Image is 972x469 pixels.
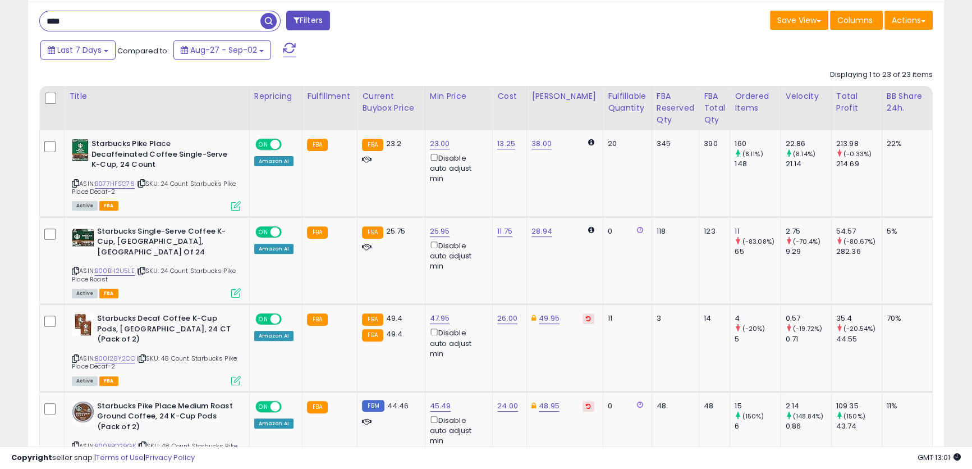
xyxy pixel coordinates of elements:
[735,247,780,257] div: 65
[386,226,406,236] span: 25.75
[497,226,512,237] a: 11.75
[72,201,98,211] span: All listings currently available for purchase on Amazon
[887,226,924,236] div: 5%
[286,11,330,30] button: Filters
[837,15,873,26] span: Columns
[99,376,118,386] span: FBA
[173,40,271,60] button: Aug-27 - Sep-02
[72,289,98,298] span: All listings currently available for purchase on Amazon
[735,159,780,169] div: 148
[786,334,831,344] div: 0.71
[430,326,484,358] div: Disable auto adjust min
[836,226,882,236] div: 54.57
[97,401,233,435] b: Starbucks Pike Place Medium Roast Ground Coffee, 24 K-Cup Pods (Pack of 2)
[307,139,328,151] small: FBA
[531,138,552,149] a: 38.00
[497,400,518,412] a: 24.00
[657,226,690,236] div: 118
[72,139,89,161] img: 51His6CZW9L._SL40_.jpg
[279,227,297,236] span: OFF
[608,90,647,114] div: Fulfillable Quantity
[254,418,294,429] div: Amazon AI
[145,452,195,463] a: Privacy Policy
[742,237,774,246] small: (-83.08%)
[608,313,643,324] div: 11
[786,401,831,411] div: 2.14
[99,289,118,298] span: FBA
[786,90,827,102] div: Velocity
[843,324,875,333] small: (-20.54%)
[887,401,924,411] div: 11%
[887,139,924,149] div: 22%
[256,315,270,324] span: ON
[770,11,828,30] button: Save View
[843,149,872,158] small: (-0.33%)
[256,140,270,149] span: ON
[657,401,690,411] div: 48
[793,149,815,158] small: (8.14%)
[497,90,522,102] div: Cost
[742,412,764,421] small: (150%)
[430,90,488,102] div: Min Price
[843,237,875,246] small: (-80.67%)
[836,139,882,149] div: 213.98
[531,226,552,237] a: 28.94
[95,179,135,189] a: B077HFSG76
[786,313,831,324] div: 0.57
[830,70,933,80] div: Displaying 1 to 23 of 23 items
[539,313,560,324] a: 49.95
[254,156,294,166] div: Amazon AI
[704,401,721,411] div: 48
[72,376,98,386] span: All listings currently available for purchase on Amazon
[887,313,924,324] div: 70%
[386,313,403,324] span: 49.4
[72,401,94,423] img: 51KQw7cQo1L._SL40_.jpg
[531,90,598,102] div: [PERSON_NAME]
[386,329,403,339] span: 49.4
[97,226,233,261] b: Starbucks Single-Serve Coffee K-Cup, [GEOGRAPHIC_DATA], [GEOGRAPHIC_DATA] Of 24
[11,452,52,463] strong: Copyright
[72,226,241,297] div: ASIN:
[735,401,780,411] div: 15
[704,90,725,126] div: FBA Total Qty
[362,226,383,239] small: FBA
[362,400,384,412] small: FBM
[735,139,780,149] div: 160
[735,226,780,236] div: 11
[830,11,883,30] button: Columns
[362,90,420,114] div: Current Buybox Price
[836,401,882,411] div: 109.35
[99,201,118,211] span: FBA
[279,402,297,411] span: OFF
[608,226,643,236] div: 0
[96,452,144,463] a: Terms of Use
[793,412,823,421] small: (148.84%)
[430,138,450,149] a: 23.00
[11,453,195,463] div: seller snap | |
[117,45,169,56] span: Compared to:
[918,452,961,463] span: 2025-09-10 13:01 GMT
[704,139,721,149] div: 390
[307,313,328,326] small: FBA
[256,402,270,411] span: ON
[786,226,831,236] div: 2.75
[279,315,297,324] span: OFF
[430,313,450,324] a: 47.95
[57,44,102,56] span: Last 7 Days
[254,331,294,341] div: Amazon AI
[742,149,763,158] small: (8.11%)
[362,139,383,151] small: FBA
[430,152,484,184] div: Disable auto adjust min
[430,239,484,271] div: Disable auto adjust min
[836,159,882,169] div: 214.69
[430,400,451,412] a: 45.49
[95,354,135,363] a: B00I28Y2CO
[887,90,928,114] div: BB Share 24h.
[72,266,236,283] span: | SKU: 24 Count Starbucks Pike Place Roast
[69,90,245,102] div: Title
[735,313,780,324] div: 4
[657,139,690,149] div: 345
[254,244,294,254] div: Amazon AI
[793,324,822,333] small: (-19.72%)
[95,266,135,276] a: B00BH2U5LE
